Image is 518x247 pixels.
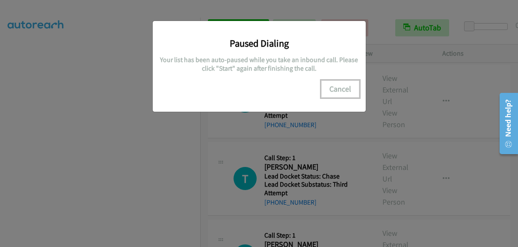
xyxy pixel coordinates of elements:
[159,37,359,49] h3: Paused Dialing
[493,89,518,158] iframe: Resource Center
[159,56,359,72] h5: Your list has been auto-paused while you take an inbound call. Please click "Start" again after f...
[321,80,359,98] button: Cancel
